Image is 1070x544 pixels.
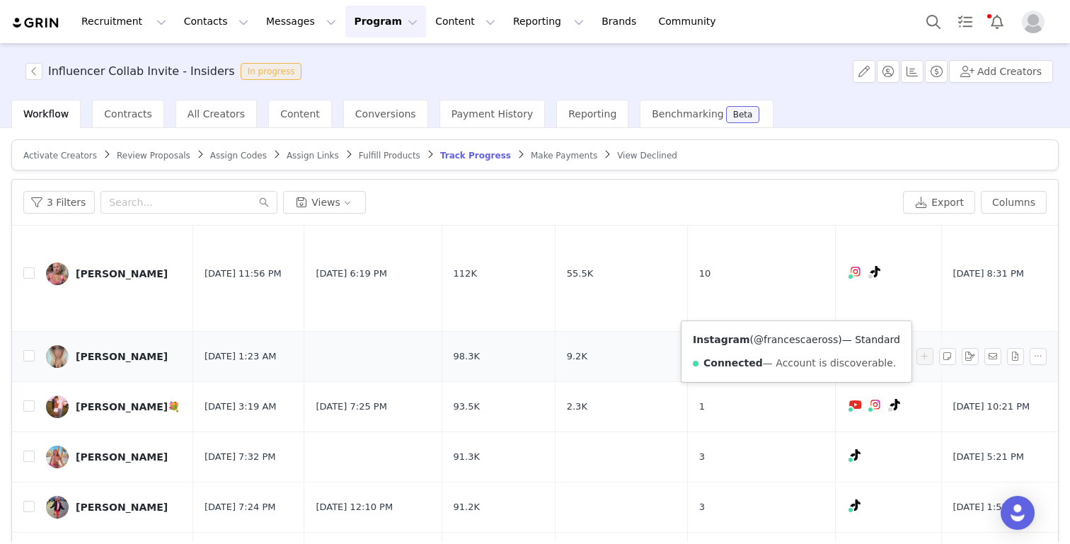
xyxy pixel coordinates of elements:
[76,451,168,463] div: [PERSON_NAME]
[25,63,307,80] span: [object Object]
[23,108,69,120] span: Workflow
[984,348,1007,365] span: Send Email
[48,63,235,80] h3: Influencer Collab Invite - Insiders
[316,400,386,414] span: [DATE] 7:25 PM
[355,108,416,120] span: Conversions
[11,16,61,30] img: grin logo
[73,6,175,37] button: Recruitment
[982,6,1013,37] button: Notifications
[100,191,277,214] input: Search...
[454,450,480,464] span: 91.3K
[733,110,753,119] div: Beta
[650,6,731,37] a: Community
[205,500,275,514] span: [DATE] 7:24 PM
[205,349,277,364] span: [DATE] 1:23 AM
[750,334,842,345] span: ( )
[205,450,275,464] span: [DATE] 7:32 PM
[531,151,597,161] span: Make Payments
[46,446,69,468] img: c045f8c0-2e1e-49d9-81ff-df87a4eedda8.jpg
[568,108,616,120] span: Reporting
[918,6,949,37] button: Search
[454,500,480,514] span: 91.2K
[23,151,97,161] span: Activate Creators
[188,108,245,120] span: All Creators
[46,345,182,368] a: [PERSON_NAME]
[46,446,182,468] a: [PERSON_NAME]
[567,400,587,414] span: 2.3K
[427,6,504,37] button: Content
[949,60,1053,83] button: Add Creators
[46,496,69,519] img: 60411cbf-6145-48c6-ba05-19eef3d7194a.jpg
[693,334,750,345] strong: Instagram
[259,197,269,207] i: icon: search
[567,349,587,364] span: 9.2K
[870,399,881,410] img: instagram.svg
[205,267,282,281] span: [DATE] 11:56 PM
[699,267,711,281] span: 10
[699,400,705,414] span: 1
[440,151,511,161] span: Track Progress
[763,357,896,369] span: — Account is discoverable.
[316,500,393,514] span: [DATE] 12:10 PM
[699,450,705,464] span: 3
[850,266,861,277] img: instagram.svg
[258,6,345,37] button: Messages
[567,267,593,281] span: 55.5K
[46,395,182,418] a: [PERSON_NAME]💐
[117,151,190,161] span: Review Proposals
[699,500,705,514] span: 3
[451,108,534,120] span: Payment History
[210,151,267,161] span: Assign Codes
[842,334,900,345] span: — Standard
[593,6,649,37] a: Brands
[316,267,386,281] span: [DATE] 6:19 PM
[903,191,975,214] button: Export
[46,395,69,418] img: 93944f54-f0f8-47f0-8468-3a72bce8328a.jpg
[23,191,95,214] button: 3 Filters
[617,151,677,161] span: View Declined
[359,151,420,161] span: Fulfill Products
[280,108,320,120] span: Content
[241,63,302,80] span: In progress
[1022,11,1045,33] img: placeholder-profile.jpg
[754,334,838,345] a: @francescaeross
[345,6,426,37] button: Program
[454,349,480,364] span: 98.3K
[205,400,277,414] span: [DATE] 3:19 AM
[1013,11,1059,33] button: Profile
[652,108,723,120] span: Benchmarking
[283,191,366,214] button: Views
[454,267,477,281] span: 112K
[104,108,152,120] span: Contracts
[76,401,180,412] div: [PERSON_NAME]💐
[76,502,168,513] div: [PERSON_NAME]
[176,6,257,37] button: Contacts
[46,496,182,519] a: [PERSON_NAME]
[46,345,69,368] img: a555d6d2-178c-4491-88fc-2f81fb16e492.jpg
[287,151,339,161] span: Assign Links
[76,351,168,362] div: [PERSON_NAME]
[981,191,1047,214] button: Columns
[76,268,168,279] div: [PERSON_NAME]
[505,6,592,37] button: Reporting
[703,357,763,369] strong: Connected
[46,262,182,285] a: [PERSON_NAME]
[1001,496,1035,530] div: Open Intercom Messenger
[950,6,981,37] a: Tasks
[454,400,480,414] span: 93.5K
[46,262,69,285] img: add28352-2dd2-4581-b083-ae9d79508fef.jpg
